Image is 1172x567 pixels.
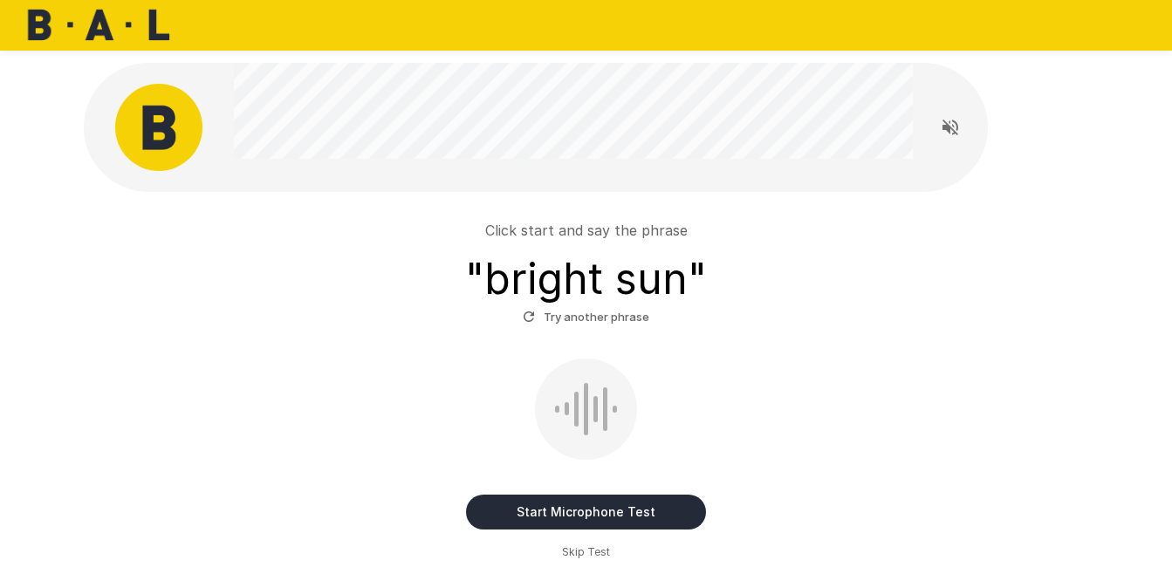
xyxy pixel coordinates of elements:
img: bal_avatar.png [115,84,202,171]
button: Start Microphone Test [466,495,706,529]
button: Try another phrase [518,304,654,331]
p: Click start and say the phrase [485,220,688,241]
button: Read questions aloud [933,110,968,145]
h3: " bright sun " [465,255,707,304]
span: Skip Test [562,543,610,561]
